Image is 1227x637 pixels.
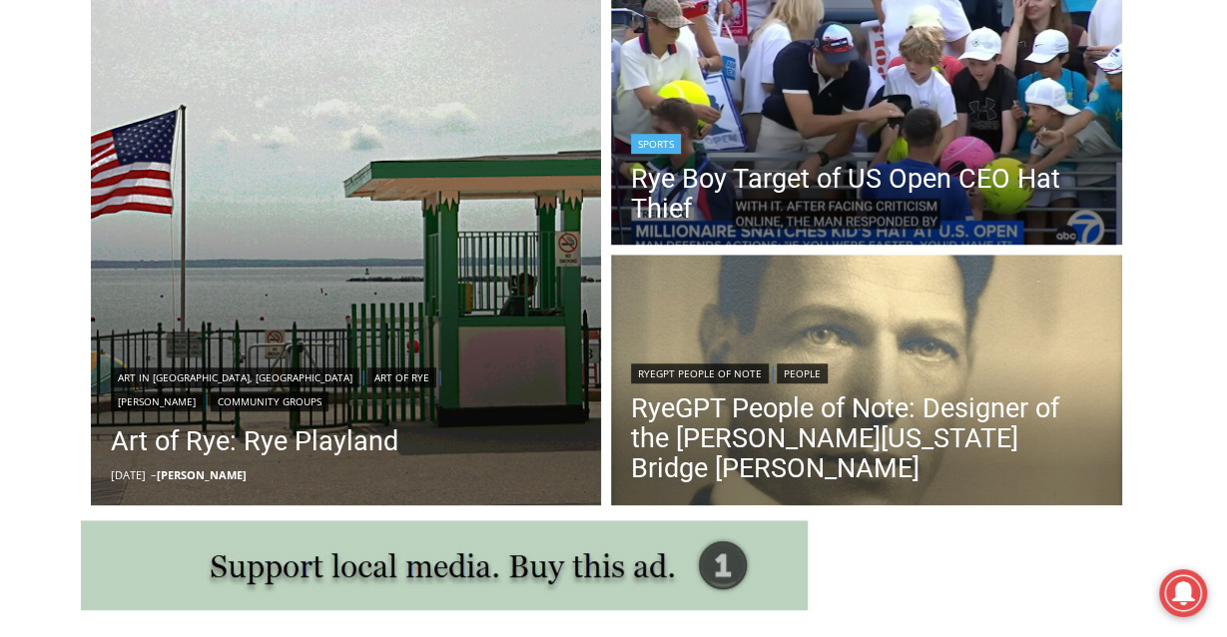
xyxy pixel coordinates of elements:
[367,367,436,387] a: Art of Rye
[504,1,943,194] div: "[PERSON_NAME] and I covered the [DATE] Parade, which was a really eye opening experience as I ha...
[131,26,493,64] div: Book [PERSON_NAME]'s Good Humor for Your Drive by Birthday
[631,359,1102,383] div: |
[1,201,201,249] a: Open Tues. - Sun. [PHONE_NUMBER]
[157,467,247,482] a: [PERSON_NAME]
[6,206,196,282] span: Open Tues. - Sun. [PHONE_NUMBER]
[631,393,1102,483] a: RyeGPT People of Note: Designer of the [PERSON_NAME][US_STATE] Bridge [PERSON_NAME]
[631,363,769,383] a: RyeGPT People of Note
[111,363,582,411] div: | | |
[631,134,681,154] a: Sports
[777,363,828,383] a: People
[111,421,582,461] a: Art of Rye: Rye Playland
[151,467,157,482] span: –
[111,391,203,411] a: [PERSON_NAME]
[611,255,1122,510] a: Read More RyeGPT People of Note: Designer of the George Washington Bridge Othmar Ammann
[211,391,328,411] a: Community Groups
[522,199,925,244] span: Intern @ [DOMAIN_NAME]
[81,520,808,610] img: support local media, buy this ad
[608,21,695,77] h4: Book [PERSON_NAME]'s Good Humor for Your Event
[483,1,603,91] img: s_800_d653096d-cda9-4b24-94f4-9ae0c7afa054.jpeg
[111,367,359,387] a: Art in [GEOGRAPHIC_DATA], [GEOGRAPHIC_DATA]
[631,164,1102,224] a: Rye Boy Target of US Open CEO Hat Thief
[206,125,294,239] div: "the precise, almost orchestrated movements of cutting and assembling sushi and [PERSON_NAME] mak...
[611,255,1122,510] img: (PHOTO: Othmar Ammann, age 43 years, at time of opening of George Washington Bridge (1932). Publi...
[593,6,721,91] a: Book [PERSON_NAME]'s Good Humor for Your Event
[480,194,967,249] a: Intern @ [DOMAIN_NAME]
[111,467,146,482] time: [DATE]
